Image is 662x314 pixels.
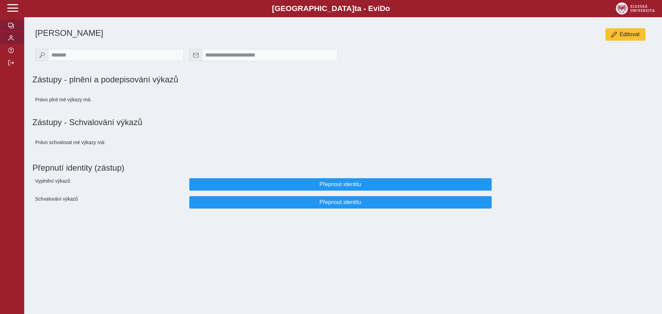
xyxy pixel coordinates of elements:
[385,4,390,13] span: o
[32,133,187,152] div: Právo schvalovat mé výkazy má:
[32,118,654,127] h1: Zástupy - Schvalování výkazů
[380,4,385,13] span: D
[32,175,187,193] div: Vyplnění výkazů
[605,28,645,41] button: Editovat
[189,178,492,191] button: Přepnout identitu
[32,90,187,109] div: Právo plnit mé výkazy má:
[35,28,440,38] h1: [PERSON_NAME]
[189,196,492,209] button: Přepnout identitu
[195,199,486,205] span: Přepnout identitu
[616,2,655,14] img: logo_web_su.png
[32,160,648,175] h1: Přepnutí identity (zástup)
[195,181,486,188] span: Přepnout identitu
[32,193,187,211] div: Schvalování výkazů
[620,31,640,38] span: Editovat
[21,4,641,13] b: [GEOGRAPHIC_DATA] a - Evi
[354,4,357,13] span: t
[32,75,440,84] h1: Zástupy - plnění a podepisování výkazů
